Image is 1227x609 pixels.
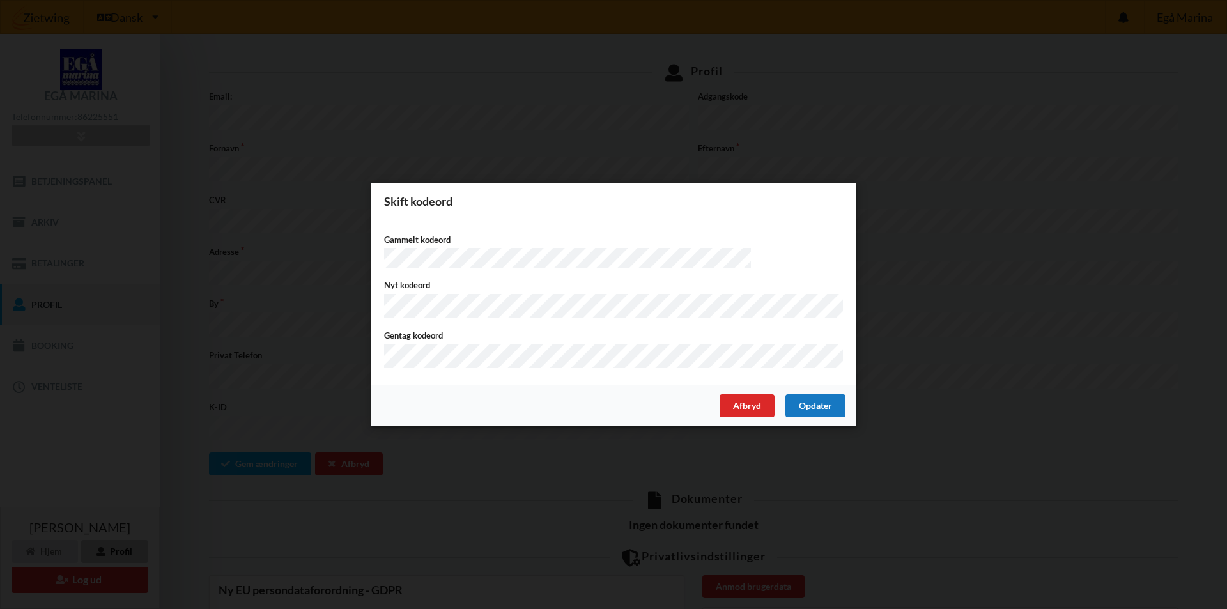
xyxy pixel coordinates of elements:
[371,183,856,220] div: Skift kodeord
[720,394,775,417] div: Afbryd
[384,279,843,291] label: Nyt kodeord
[384,330,843,341] label: Gentag kodeord
[384,234,843,245] label: Gammelt kodeord
[785,394,845,417] div: Opdater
